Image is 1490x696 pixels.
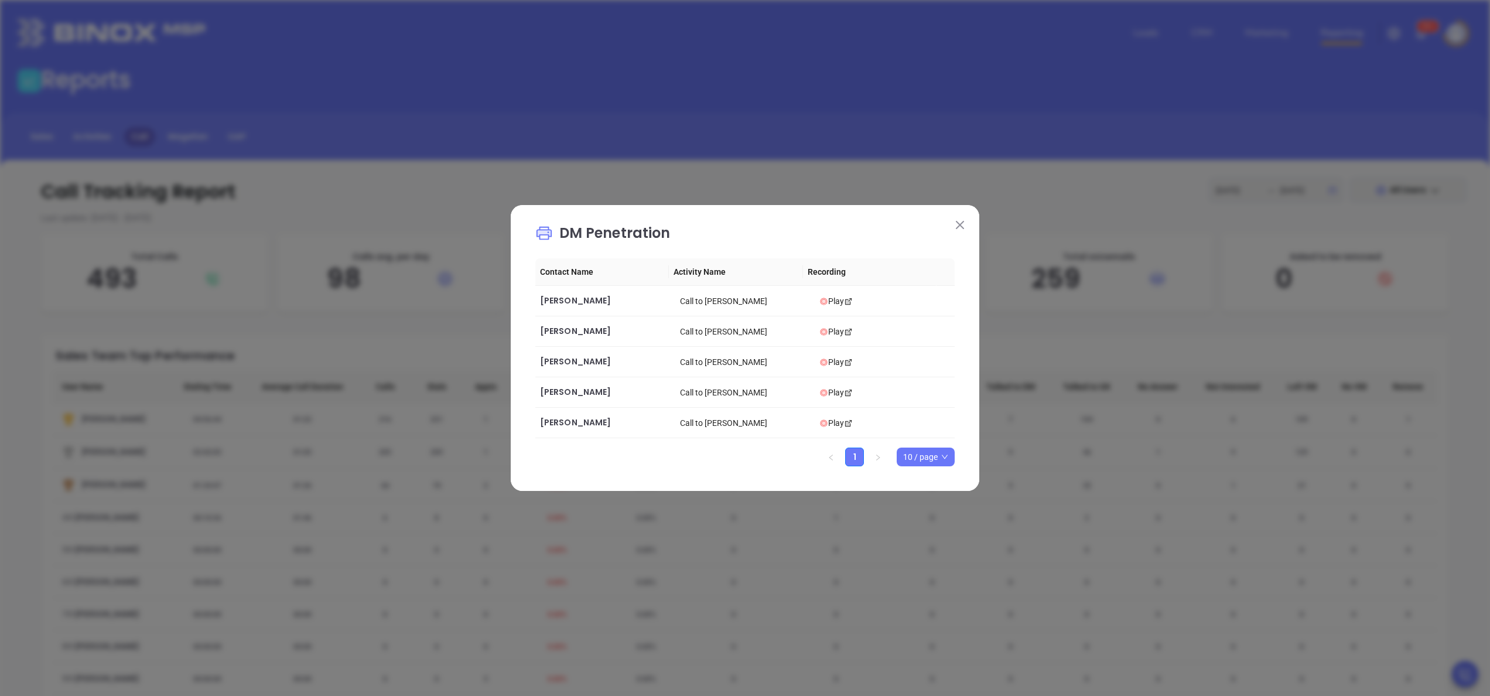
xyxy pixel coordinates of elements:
div: Play [819,417,950,429]
button: left [822,448,840,466]
li: Previous Page [822,448,840,466]
th: Activity Name [669,258,802,286]
li: Next Page [869,448,887,466]
th: Contact Name [535,258,669,286]
div: Page Size [897,448,955,466]
span: 10 / page [903,448,948,466]
span: left [828,454,835,461]
th: Recording [803,258,937,286]
div: Call to [PERSON_NAME] [680,356,811,369]
div: Play [819,356,950,369]
span: [PERSON_NAME] [540,386,611,398]
div: Play [819,325,950,338]
div: Call to [PERSON_NAME] [680,325,811,338]
p: DM Penetration [535,223,955,250]
img: close modal [956,221,964,229]
div: Play [819,295,950,308]
span: right [874,454,881,461]
div: Call to [PERSON_NAME] [680,295,811,308]
span: [PERSON_NAME] [540,417,611,428]
span: [PERSON_NAME] [540,295,611,306]
a: 1 [846,448,863,466]
div: Play [819,386,950,399]
button: right [869,448,887,466]
div: Call to [PERSON_NAME] [680,386,811,399]
div: Call to [PERSON_NAME] [680,417,811,429]
span: [PERSON_NAME] [540,356,611,367]
li: 1 [845,448,864,466]
span: [PERSON_NAME] [540,325,611,337]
